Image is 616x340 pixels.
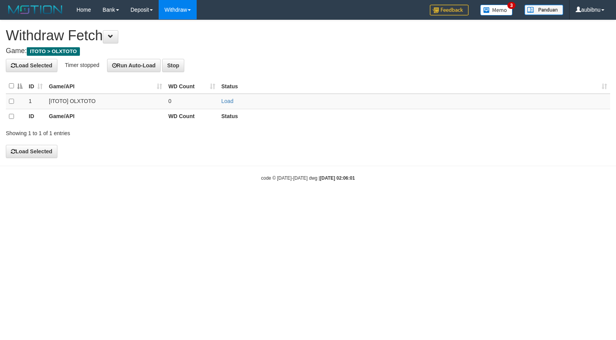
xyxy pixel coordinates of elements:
button: Run Auto-Load [107,59,161,72]
span: ITOTO > OLXTOTO [27,47,80,56]
th: WD Count: activate to sort column ascending [165,79,218,94]
div: Showing 1 to 1 of 1 entries [6,126,251,137]
th: ID [26,109,46,124]
h1: Withdraw Fetch [6,28,610,43]
th: Game/API: activate to sort column ascending [46,79,165,94]
small: code © [DATE]-[DATE] dwg | [261,175,355,181]
button: Stop [162,59,184,72]
th: Status [218,109,610,124]
a: Load [221,98,234,104]
th: Status: activate to sort column ascending [218,79,610,94]
img: MOTION_logo.png [6,4,65,15]
strong: [DATE] 02:06:01 [320,175,355,181]
th: WD Count [165,109,218,124]
th: ID: activate to sort column ascending [26,79,46,94]
td: [ITOTO] OLXTOTO [46,94,165,109]
th: Game/API [46,109,165,124]
button: Load Selected [6,59,57,72]
td: 1 [26,94,46,109]
span: 3 [507,2,516,9]
img: Feedback.jpg [430,5,469,15]
img: Button%20Memo.svg [480,5,513,15]
span: Timer stopped [65,62,99,68]
img: panduan.png [524,5,563,15]
h4: Game: [6,47,610,55]
button: Load Selected [6,145,57,158]
span: 0 [168,98,171,104]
